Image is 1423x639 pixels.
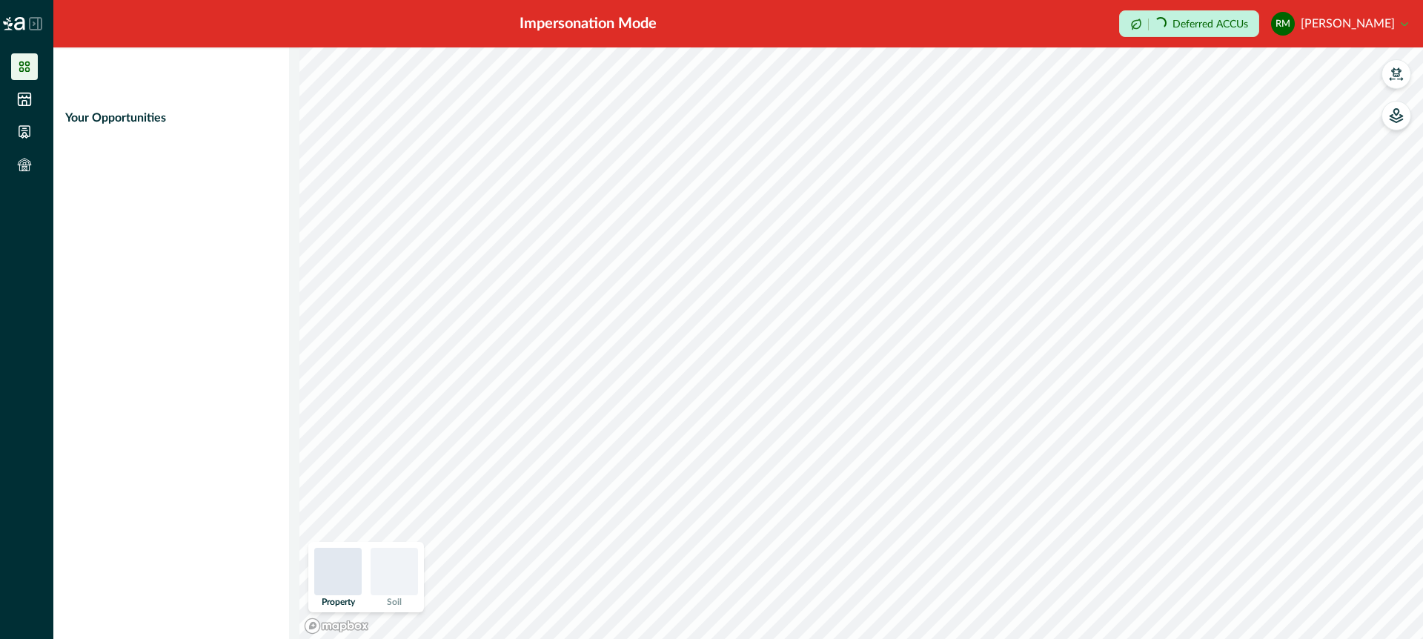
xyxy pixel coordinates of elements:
img: Logo [3,17,25,30]
p: Property [322,597,355,606]
button: Rodney McIntyre[PERSON_NAME] [1271,6,1408,42]
div: Impersonation Mode [520,13,657,35]
p: Your Opportunities [65,109,166,127]
p: Soil [387,597,402,606]
p: Deferred ACCUs [1172,19,1248,30]
a: Mapbox logo [304,618,369,635]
